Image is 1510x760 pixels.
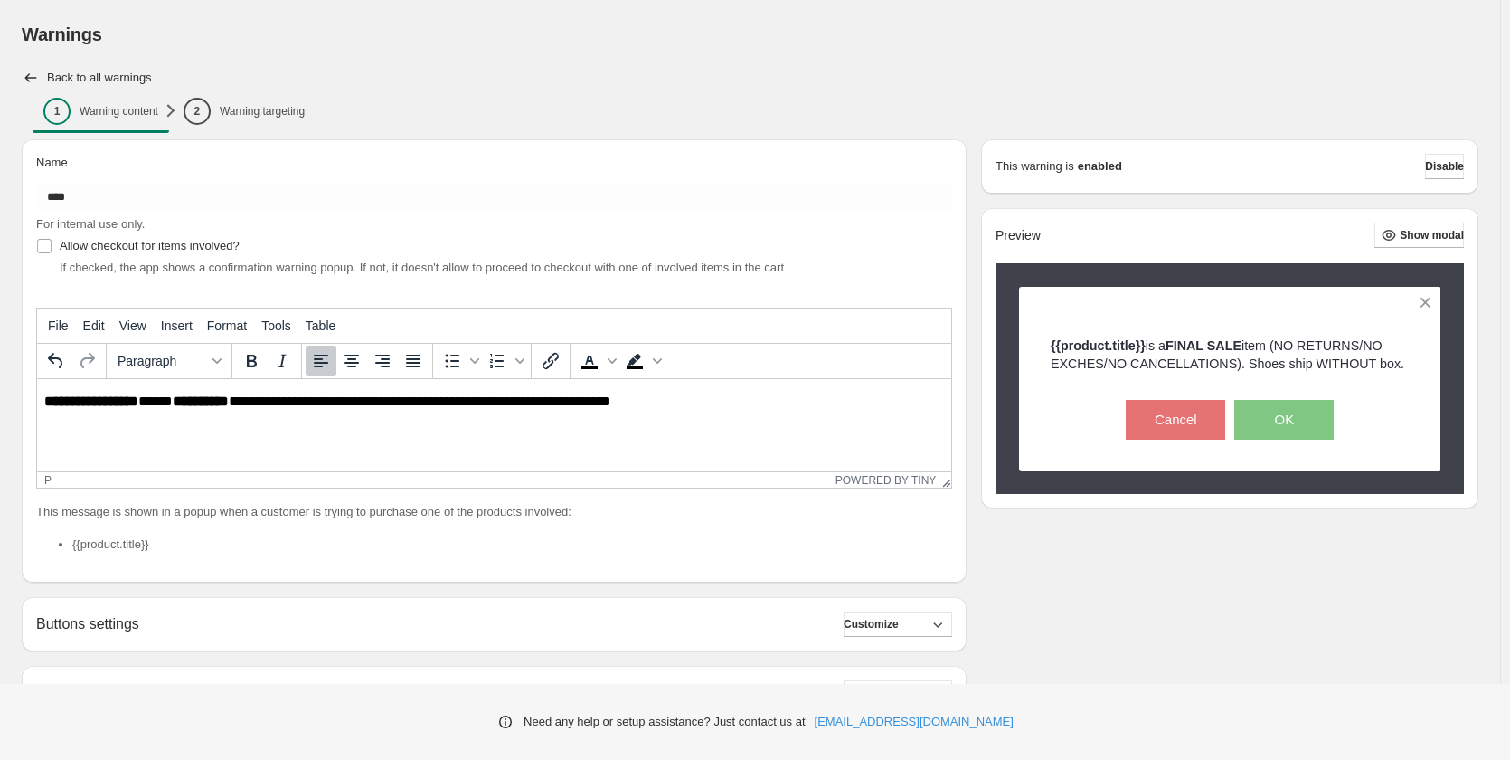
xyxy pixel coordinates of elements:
button: Align center [336,346,367,376]
div: Text color [574,346,619,376]
button: Customize [844,612,952,637]
span: Format [207,318,247,333]
button: Redo [71,346,102,376]
button: Cancel [1126,400,1225,440]
p: is a item (NO RETURNS/NO EXCHES/NO CANCELLATIONS). Shoes ship WITHOUT box. [1051,337,1410,373]
h2: Buttons settings [36,615,139,632]
span: Edit [83,318,105,333]
strong: enabled [1078,157,1122,176]
button: OK [1234,400,1334,440]
span: View [119,318,146,333]
strong: {{product.title}} [1051,338,1146,353]
button: Italic [267,346,297,376]
h2: Preview [996,228,1041,243]
span: Tools [261,318,291,333]
span: For internal use only. [36,217,145,231]
div: 2 [184,98,211,125]
div: 1 [43,98,71,125]
span: Paragraph [118,354,206,368]
div: p [44,474,52,487]
div: Bullet list [437,346,482,376]
a: Powered by Tiny [835,474,937,487]
button: Formats [110,346,228,376]
button: Justify [398,346,429,376]
button: Show modal [1374,223,1464,248]
p: Warning content [80,104,158,119]
strong: FINAL SALE [1166,338,1241,353]
li: {{product.title}} [72,536,952,554]
span: If checked, the app shows a confirmation warning popup. If not, it doesn't allow to proceed to ch... [60,261,784,274]
div: Resize [936,472,951,488]
p: Warning targeting [220,104,305,119]
button: Customize [844,680,952,706]
iframe: Rich Text Area [37,379,951,471]
p: This warning is [996,157,1074,176]
span: Customize [844,617,899,632]
h2: Back to all warnings [47,71,152,85]
button: Undo [41,346,71,376]
button: Insert/edit link [535,346,566,376]
span: Insert [161,318,193,333]
span: Show modal [1400,228,1464,242]
span: Name [36,156,68,169]
p: This message is shown in a popup when a customer is trying to purchase one of the products involved: [36,503,952,521]
div: Numbered list [482,346,527,376]
span: Disable [1425,159,1464,174]
span: Allow checkout for items involved? [60,239,240,252]
span: File [48,318,69,333]
button: Align left [306,346,336,376]
button: Bold [236,346,267,376]
button: Align right [367,346,398,376]
button: Disable [1425,154,1464,179]
span: Warnings [22,24,102,44]
span: Table [306,318,335,333]
a: [EMAIL_ADDRESS][DOMAIN_NAME] [815,713,1014,731]
div: Background color [619,346,665,376]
